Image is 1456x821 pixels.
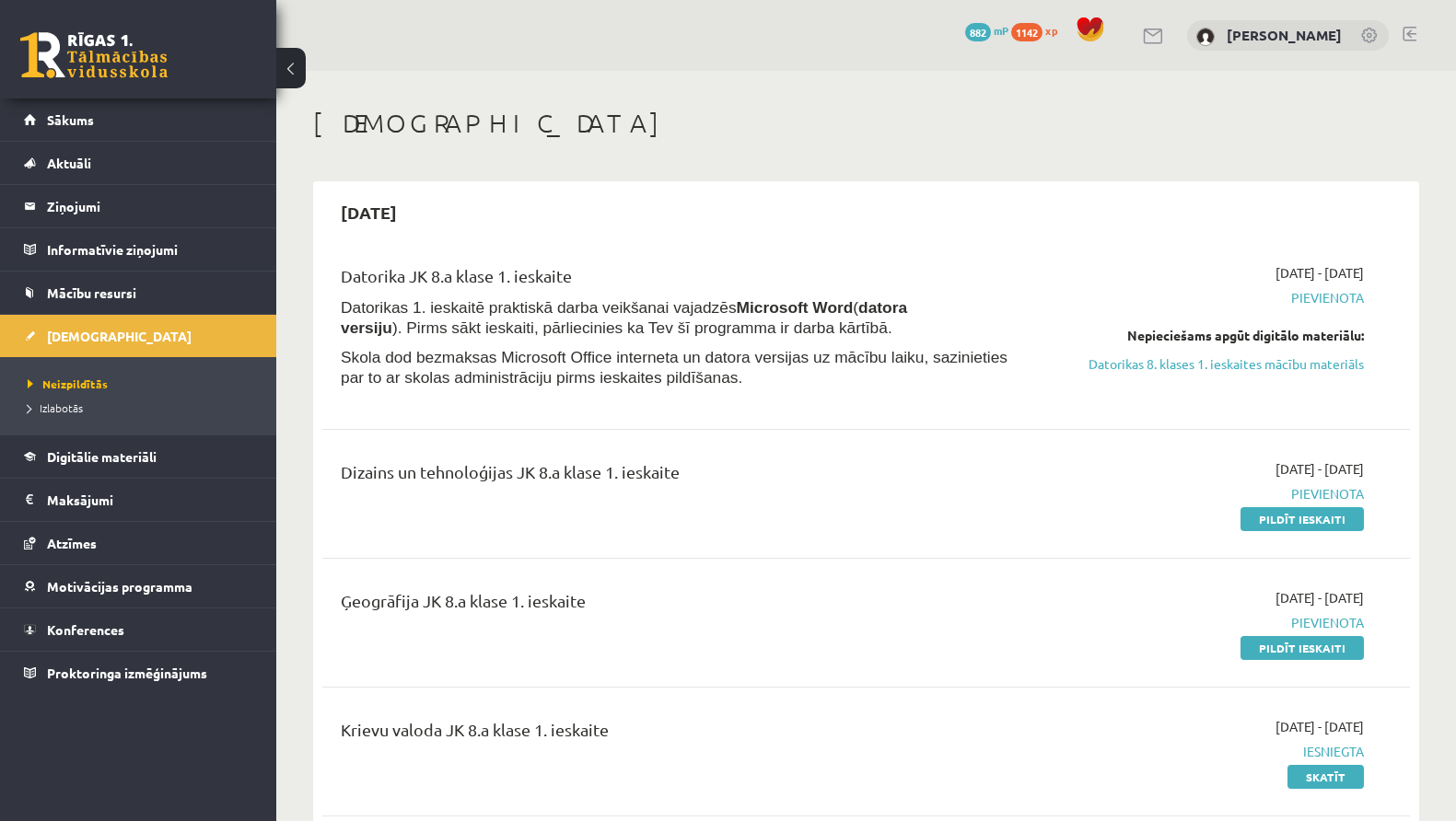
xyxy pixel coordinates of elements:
[47,228,253,271] legend: Informatīvie ziņojumi
[24,98,253,141] a: Sākums
[28,400,83,415] span: Izlabotās
[341,717,1014,751] div: Krievu valoda JK 8.a klase 1. ieskaite
[47,578,192,595] span: Motivācijas programma
[1196,28,1215,46] img: Marija Vorobeja
[1241,636,1364,660] a: Pildīt ieskaiti
[47,621,124,638] span: Konferences
[24,185,253,227] a: Ziņojumi
[1275,459,1364,479] span: [DATE] - [DATE]
[20,32,168,78] a: Rīgas 1. Tālmācības vidusskola
[1011,23,1042,41] span: 1142
[1045,23,1057,38] span: xp
[1042,326,1364,345] div: Nepieciešams apgūt digitālo materiālu:
[341,263,1014,297] div: Datorika JK 8.a klase 1. ieskaite
[341,298,907,337] b: datora versiju
[1227,26,1342,44] a: [PERSON_NAME]
[341,348,1008,387] span: Skola dod bezmaksas Microsoft Office interneta un datora versijas uz mācību laiku, sazinieties pa...
[313,108,1419,139] h1: [DEMOGRAPHIC_DATA]
[1042,484,1364,503] span: Pievienota
[994,23,1008,38] span: mP
[965,23,991,41] span: 882
[1241,507,1364,531] a: Pildīt ieskaiti
[47,185,253,227] legend: Ziņojumi
[341,459,1014,493] div: Dizains un tehnoloģijas JK 8.a klase 1. ieskaite
[341,588,1014,622] div: Ģeogrāfija JK 8.a klase 1. ieskaite
[24,228,253,271] a: Informatīvie ziņojumi
[1011,23,1066,38] a: 1142 xp
[24,608,253,651] a: Konferences
[47,665,207,681] span: Proktoringa izmēģinājums
[1275,588,1364,607] span: [DATE] - [DATE]
[24,479,253,521] a: Maksājumi
[965,23,1008,38] a: 882 mP
[1042,354,1364,374] a: Datorikas 8. klases 1. ieskaites mācību materiāls
[47,535,97,551] span: Atzīmes
[47,284,136,301] span: Mācību resursi
[1042,288,1364,307] span: Pievienota
[341,298,907,337] span: Datorikas 1. ieskaitē praktiskā darba veikšanai vajadzēs ( ). Pirms sākt ieskaiti, pārliecinies k...
[737,298,854,317] b: Microsoft Word
[1042,613,1364,632] span: Pievienota
[24,272,253,314] a: Mācību resursi
[24,142,253,184] a: Aktuāli
[24,565,253,607] a: Motivācijas programma
[24,315,253,357] a: [DEMOGRAPHIC_DATA]
[47,328,192,344] span: [DEMOGRAPHIC_DATA]
[1275,717,1364,736] span: [DATE] - [DATE]
[28,399,258,416] a: Izlabotās
[322,191,415,234] h2: [DATE]
[47,111,94,128] span: Sākums
[24,652,253,694] a: Proktoringa izmēģinājums
[47,479,253,521] legend: Maksājumi
[1287,765,1364,789] a: Skatīt
[1275,263,1364,283] span: [DATE] - [DATE]
[24,522,253,564] a: Atzīmes
[28,376,258,392] a: Neizpildītās
[47,448,157,465] span: Digitālie materiāli
[24,435,253,478] a: Digitālie materiāli
[28,376,108,391] span: Neizpildītās
[47,155,91,171] span: Aktuāli
[1042,742,1364,761] span: Iesniegta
